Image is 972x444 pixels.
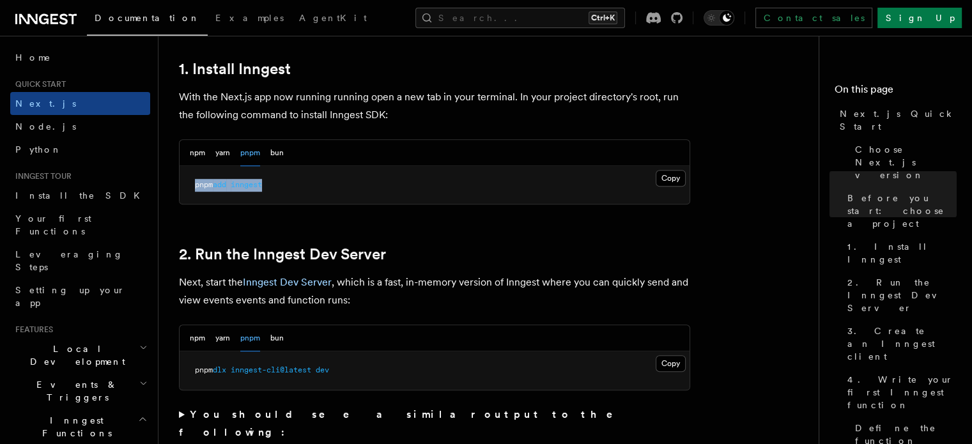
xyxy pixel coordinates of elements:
[190,140,205,166] button: npm
[15,213,91,236] span: Your first Functions
[847,373,957,411] span: 4. Write your first Inngest function
[15,285,125,308] span: Setting up your app
[842,235,957,271] a: 1. Install Inngest
[847,192,957,230] span: Before you start: choose a project
[15,144,62,155] span: Python
[847,240,957,266] span: 1. Install Inngest
[231,180,262,189] span: inngest
[231,365,311,374] span: inngest-cli@latest
[15,121,76,132] span: Node.js
[755,8,872,28] a: Contact sales
[179,408,631,438] strong: You should see a similar output to the following:
[299,13,367,23] span: AgentKit
[243,276,332,288] a: Inngest Dev Server
[842,271,957,319] a: 2. Run the Inngest Dev Server
[10,337,150,373] button: Local Development
[877,8,962,28] a: Sign Up
[213,365,226,374] span: dlx
[10,414,138,440] span: Inngest Functions
[415,8,625,28] button: Search...Ctrl+K
[15,190,148,201] span: Install the SDK
[835,82,957,102] h4: On this page
[15,51,51,64] span: Home
[179,60,291,78] a: 1. Install Inngest
[215,140,230,166] button: yarn
[847,276,957,314] span: 2. Run the Inngest Dev Server
[179,245,386,263] a: 2. Run the Inngest Dev Server
[842,368,957,417] a: 4. Write your first Inngest function
[10,46,150,69] a: Home
[316,365,329,374] span: dev
[213,180,226,189] span: add
[291,4,374,34] a: AgentKit
[195,180,213,189] span: pnpm
[10,342,139,368] span: Local Development
[87,4,208,36] a: Documentation
[10,115,150,138] a: Node.js
[847,325,957,363] span: 3. Create an Inngest client
[15,249,123,272] span: Leveraging Steps
[15,98,76,109] span: Next.js
[10,171,72,181] span: Inngest tour
[215,13,284,23] span: Examples
[270,140,284,166] button: bun
[835,102,957,138] a: Next.js Quick Start
[95,13,200,23] span: Documentation
[10,279,150,314] a: Setting up your app
[10,184,150,207] a: Install the SDK
[179,273,690,309] p: Next, start the , which is a fast, in-memory version of Inngest where you can quickly send and vi...
[656,355,686,372] button: Copy
[10,79,66,89] span: Quick start
[704,10,734,26] button: Toggle dark mode
[10,243,150,279] a: Leveraging Steps
[195,365,213,374] span: pnpm
[656,170,686,187] button: Copy
[10,207,150,243] a: Your first Functions
[850,138,957,187] a: Choose Next.js version
[215,325,230,351] button: yarn
[842,319,957,368] a: 3. Create an Inngest client
[10,378,139,404] span: Events & Triggers
[190,325,205,351] button: npm
[10,373,150,409] button: Events & Triggers
[240,140,260,166] button: pnpm
[270,325,284,351] button: bun
[840,107,957,133] span: Next.js Quick Start
[10,138,150,161] a: Python
[208,4,291,34] a: Examples
[10,325,53,335] span: Features
[240,325,260,351] button: pnpm
[842,187,957,235] a: Before you start: choose a project
[179,406,690,441] summary: You should see a similar output to the following:
[855,143,957,181] span: Choose Next.js version
[589,11,617,24] kbd: Ctrl+K
[179,88,690,124] p: With the Next.js app now running running open a new tab in your terminal. In your project directo...
[10,92,150,115] a: Next.js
